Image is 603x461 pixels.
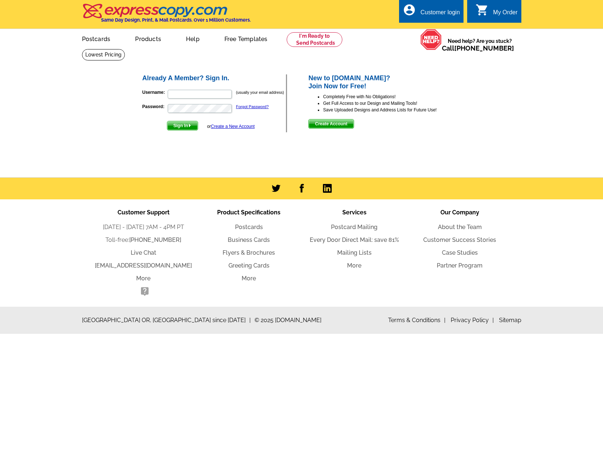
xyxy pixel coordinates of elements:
li: Get Full Access to our Design and Mailing Tools! [323,100,462,107]
a: [PHONE_NUMBER] [129,236,181,243]
a: Customer Success Stories [423,236,496,243]
label: Password: [142,103,167,110]
a: Free Templates [213,30,279,47]
i: account_circle [403,3,416,16]
a: Live Chat [131,249,156,256]
h2: Already A Member? Sign In. [142,74,286,82]
a: [EMAIL_ADDRESS][DOMAIN_NAME] [95,262,192,269]
a: Terms & Conditions [388,317,446,324]
a: [PHONE_NUMBER] [454,44,514,52]
a: account_circle Customer login [403,8,460,17]
a: More [347,262,361,269]
span: Call [442,44,514,52]
li: Toll-free: [91,236,196,244]
span: [GEOGRAPHIC_DATA] OR, [GEOGRAPHIC_DATA] since [DATE] [82,316,251,325]
img: button-next-arrow-white.png [188,124,191,127]
div: My Order [493,9,518,19]
a: Business Cards [228,236,270,243]
div: or [207,123,254,130]
a: Create a New Account [211,124,254,129]
a: Postcards [235,224,263,230]
span: Services [342,209,366,216]
span: © 2025 [DOMAIN_NAME] [254,316,321,325]
a: Postcard Mailing [331,224,377,230]
li: [DATE] - [DATE] 7AM - 4PM PT [91,223,196,232]
a: About the Team [438,224,482,230]
small: (usually your email address) [236,90,284,95]
button: Create Account [308,119,354,129]
a: Partner Program [437,262,483,269]
h4: Same Day Design, Print, & Mail Postcards. Over 1 Million Customers. [101,17,251,23]
img: help [420,29,442,50]
a: Help [174,30,211,47]
a: Mailing Lists [337,249,372,256]
a: More [136,275,150,282]
a: More [242,275,256,282]
span: Need help? Are you stuck? [442,37,518,52]
a: shopping_cart My Order [476,8,518,17]
span: Create Account [309,119,353,128]
a: Privacy Policy [451,317,494,324]
i: shopping_cart [476,3,489,16]
a: Case Studies [442,249,478,256]
button: Sign In [167,121,198,130]
a: Every Door Direct Mail: save 81% [310,236,399,243]
a: Forgot Password? [236,104,269,109]
span: Our Company [440,209,479,216]
span: Customer Support [118,209,170,216]
a: Greeting Cards [228,262,269,269]
a: Same Day Design, Print, & Mail Postcards. Over 1 Million Customers. [82,9,251,23]
a: Sitemap [499,317,521,324]
a: Flyers & Brochures [223,249,275,256]
a: Postcards [70,30,122,47]
h2: New to [DOMAIN_NAME]? Join Now for Free! [308,74,462,90]
span: Product Specifications [217,209,280,216]
li: Completely Free with No Obligations! [323,93,462,100]
li: Save Uploaded Designs and Address Lists for Future Use! [323,107,462,113]
div: Customer login [420,9,460,19]
label: Username: [142,89,167,96]
a: Products [123,30,173,47]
